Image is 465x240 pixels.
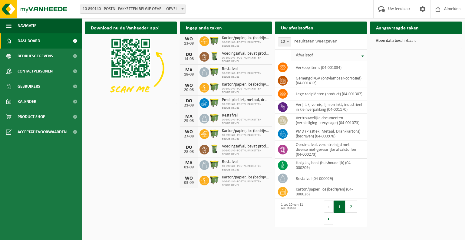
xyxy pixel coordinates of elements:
div: 14-08 [183,57,195,61]
span: Bedrijfsgegevens [18,49,53,64]
span: Pmd (plastiek, metaal, drankkartons) (bedrijven) [222,98,269,103]
td: verf, lak, vernis, lijm en inkt, industrieel in kleinverpakking (04-001170) [291,100,367,114]
span: Afvalstof [296,53,313,58]
img: WB-1100-HPE-GN-51 [209,66,219,77]
span: 10-890140 - POSTNL PAKKETTEN BELGIE OEVEL - OEVEL [80,5,186,13]
div: 01-09 [183,165,195,170]
td: vertrouwelijke documenten (vernietiging - recyclage) (04-001073) [291,114,367,127]
span: Dashboard [18,33,40,49]
span: 10-890140 - POSTNL PAKKETTEN BELGIE OEVEL [222,72,269,79]
span: Contactpersonen [18,64,53,79]
div: 18-08 [183,73,195,77]
span: 10-890140 - POSTNL PAKKETTEN BELGIE OEVEL [222,180,269,187]
span: 10-890140 - POSTNL PAKKETTEN BELGIE OEVEL [222,87,269,94]
div: WO [183,83,195,88]
span: Karton/papier, los (bedrijven) [222,82,269,87]
td: restafval (04-000029) [291,172,367,185]
div: 21-08 [183,103,195,108]
div: DO [183,99,195,103]
span: 10-890140 - POSTNL PAKKETTEN BELGIE OEVEL [222,164,269,172]
img: WB-0140-HPE-GN-50 [209,51,219,61]
td: opruimafval, verontreinigd met diverse niet-gevaarlijke afvalstoffen (04-000273) [291,140,367,159]
span: 10 [278,38,291,46]
div: 13-08 [183,42,195,46]
span: Gebruikers [18,79,40,94]
div: WO [183,176,195,181]
span: 10-890140 - POSTNL PAKKETTEN BELGIE OEVEL - OEVEL [80,5,186,14]
span: Voedingsafval, bevat producten van dierlijke oorsprong, onverpakt, categorie 3 [222,51,269,56]
h2: Aangevraagde taken [370,22,425,33]
span: 10-890140 - POSTNL PAKKETTEN BELGIE OEVEL [222,118,269,125]
p: Geen data beschikbaar. [376,39,456,43]
span: 10-890140 - POSTNL PAKKETTEN BELGIE OEVEL [222,134,269,141]
h2: Download nu de Vanheede+ app! [85,22,166,33]
div: 20-08 [183,88,195,92]
td: verkoop items (04-001834) [291,61,367,74]
span: 10-890140 - POSTNL PAKKETTEN BELGIE OEVEL [222,103,269,110]
span: Navigatie [18,18,36,33]
h2: Uw afvalstoffen [275,22,319,33]
img: WB-1100-HPE-GN-51 [209,97,219,108]
span: Voedingsafval, bevat producten van dierlijke oorsprong, onverpakt, categorie 3 [222,144,269,149]
td: karton/papier, los (bedrijven) (04-000026) [291,185,367,198]
div: WO [183,37,195,42]
img: WB-0140-HPE-GN-50 [209,144,219,154]
td: hol glas, bont (huishoudelijk) (04-000209) [291,159,367,172]
div: 03-09 [183,181,195,185]
span: 10-890140 - POSTNL PAKKETTEN BELGIE OEVEL [222,56,269,63]
img: WB-1100-HPE-GN-51 [209,175,219,185]
span: Product Shop [18,109,45,124]
span: Restafval [222,67,269,72]
span: Kalender [18,94,36,109]
div: MA [183,68,195,73]
span: 10-890140 - POSTNL PAKKETTEN BELGIE OEVEL [222,41,269,48]
div: DO [183,145,195,150]
div: MA [183,114,195,119]
img: WB-1100-HPE-GN-51 [209,128,219,139]
span: 10-890140 - POSTNL PAKKETTEN BELGIE OEVEL [222,149,269,156]
div: 27-08 [183,134,195,139]
img: WB-1100-HPE-GN-51 [209,35,219,46]
td: gemengd KGA (ontvlambaar-corrosief) (04-001412) [291,74,367,87]
span: Karton/papier, los (bedrijven) [222,175,269,180]
span: Acceptatievoorwaarden [18,124,67,140]
span: Karton/papier, los (bedrijven) [222,36,269,41]
td: lege recipiënten (product) (04-001307) [291,87,367,100]
td: PMD (Plastiek, Metaal, Drankkartons) (bedrijven) (04-000978) [291,127,367,140]
div: 1 tot 10 van 11 resultaten [278,200,318,225]
img: Download de VHEPlus App [85,34,177,103]
img: WB-1100-HPE-GN-51 [209,82,219,92]
div: 25-08 [183,119,195,123]
label: resultaten weergeven [294,39,337,44]
button: 2 [345,201,357,213]
button: Next [324,213,333,225]
img: WB-1100-HPE-GN-51 [209,113,219,123]
span: Restafval [222,113,269,118]
button: Previous [324,201,334,213]
div: MA [183,161,195,165]
h2: Ingeplande taken [180,22,228,33]
img: WB-1100-HPE-GN-51 [209,159,219,170]
span: Karton/papier, los (bedrijven) [222,129,269,134]
span: 10 [278,37,291,46]
button: 1 [334,201,345,213]
span: Restafval [222,160,269,164]
div: DO [183,52,195,57]
div: 28-08 [183,150,195,154]
div: WO [183,130,195,134]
